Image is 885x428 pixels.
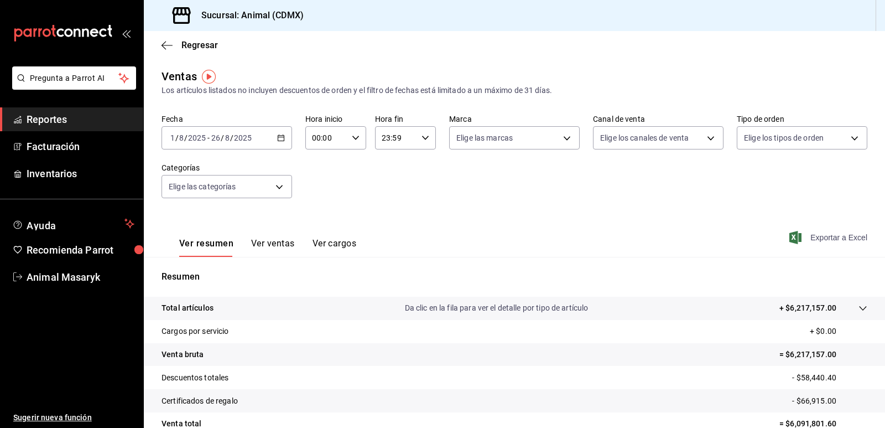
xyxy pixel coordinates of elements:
[202,70,216,84] img: Tooltip marker
[162,302,214,314] p: Total artículos
[405,302,589,314] p: Da clic en la fila para ver el detalle por tipo de artículo
[13,412,134,424] span: Sugerir nueva función
[162,40,218,50] button: Regresar
[305,115,366,123] label: Hora inicio
[179,133,184,142] input: --
[27,139,134,154] span: Facturación
[593,115,723,123] label: Canal de venta
[179,238,356,257] div: navigation tabs
[169,181,236,192] span: Elige las categorías
[313,238,357,257] button: Ver cargos
[233,133,252,142] input: ----
[27,270,134,285] span: Animal Masaryk
[779,302,836,314] p: + $6,217,157.00
[122,29,131,38] button: open_drawer_menu
[27,166,134,181] span: Inventarios
[162,349,204,360] p: Venta bruta
[737,115,867,123] label: Tipo de orden
[162,395,238,407] p: Certificados de regalo
[230,133,233,142] span: /
[779,349,867,360] p: = $6,217,157.00
[30,73,119,84] span: Pregunta a Parrot AI
[225,133,230,142] input: --
[792,395,867,407] p: - $66,915.00
[162,115,292,123] label: Fecha
[170,133,175,142] input: --
[744,132,824,143] span: Elige los tipos de orden
[179,238,233,257] button: Ver resumen
[792,231,867,244] button: Exportar a Excel
[8,80,136,92] a: Pregunta a Parrot AI
[12,66,136,90] button: Pregunta a Parrot AI
[192,9,304,22] h3: Sucursal: Animal (CDMX)
[810,326,867,337] p: + $0.00
[162,164,292,172] label: Categorías
[211,133,221,142] input: --
[600,132,689,143] span: Elige los canales de venta
[188,133,206,142] input: ----
[181,40,218,50] span: Regresar
[207,133,210,142] span: -
[27,243,134,257] span: Recomienda Parrot
[162,270,867,283] p: Resumen
[251,238,295,257] button: Ver ventas
[792,372,867,384] p: - $58,440.40
[162,68,197,85] div: Ventas
[175,133,179,142] span: /
[375,115,436,123] label: Hora fin
[162,326,229,337] p: Cargos por servicio
[27,217,120,230] span: Ayuda
[449,115,580,123] label: Marca
[27,112,134,127] span: Reportes
[456,132,513,143] span: Elige las marcas
[184,133,188,142] span: /
[162,372,228,384] p: Descuentos totales
[162,85,867,96] div: Los artículos listados no incluyen descuentos de orden y el filtro de fechas está limitado a un m...
[221,133,224,142] span: /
